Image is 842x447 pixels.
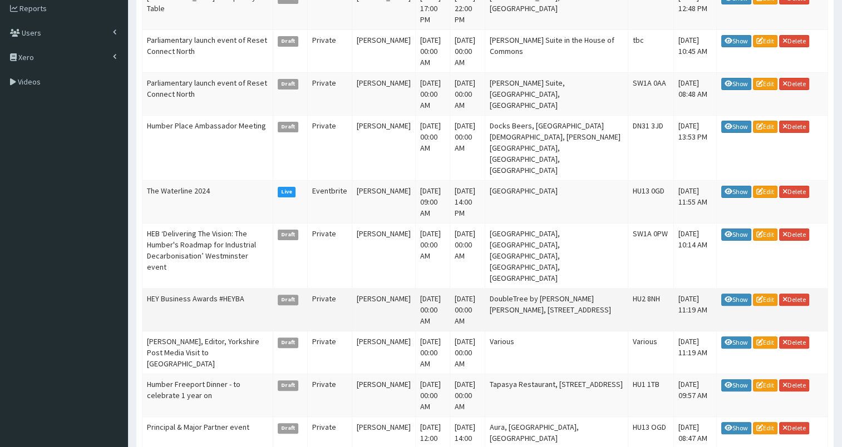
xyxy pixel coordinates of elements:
[142,374,273,417] td: Humber Freeport Dinner - to celebrate 1 year on
[415,331,450,374] td: [DATE] 00:00 AM
[307,374,352,417] td: Private
[779,78,809,90] a: Delete
[142,289,273,331] td: HEY Business Awards #HEYBA
[142,30,273,73] td: Parliamentary launch event of Reset Connect North
[415,374,450,417] td: [DATE] 00:00 AM
[18,77,41,87] span: Videos
[352,73,415,116] td: [PERSON_NAME]
[278,187,296,197] span: Live
[307,73,352,116] td: Private
[415,181,450,223] td: [DATE] 09:00 AM
[721,35,751,47] a: Show
[753,229,777,241] a: Edit
[753,379,777,391] a: Edit
[450,223,485,289] td: [DATE] 00:00 AM
[485,73,628,116] td: [PERSON_NAME] Suite, [GEOGRAPHIC_DATA], [GEOGRAPHIC_DATA]
[415,116,450,181] td: [DATE] 00:00 AM
[142,223,273,289] td: HEB ‘Delivering The Vision: The Humber's Roadmap for Industrial Decarbonisation’ Westminster event
[450,73,485,116] td: [DATE] 00:00 AM
[779,422,809,434] a: Delete
[278,36,299,46] span: Draft
[721,186,751,198] a: Show
[674,116,717,181] td: [DATE] 13:53 PM
[18,52,34,62] span: Xero
[628,289,674,331] td: HU2 8NH
[415,289,450,331] td: [DATE] 00:00 AM
[674,181,717,223] td: [DATE] 11:55 AM
[753,294,777,306] a: Edit
[352,374,415,417] td: [PERSON_NAME]
[450,289,485,331] td: [DATE] 00:00 AM
[721,422,751,434] a: Show
[779,229,809,241] a: Delete
[352,116,415,181] td: [PERSON_NAME]
[721,121,751,133] a: Show
[485,331,628,374] td: Various
[450,116,485,181] td: [DATE] 00:00 AM
[485,116,628,181] td: Docks Beers, [GEOGRAPHIC_DATA][DEMOGRAPHIC_DATA], [PERSON_NAME][GEOGRAPHIC_DATA], [GEOGRAPHIC_DAT...
[450,374,485,417] td: [DATE] 00:00 AM
[352,181,415,223] td: [PERSON_NAME]
[415,73,450,116] td: [DATE] 00:00 AM
[352,289,415,331] td: [PERSON_NAME]
[307,223,352,289] td: Private
[674,223,717,289] td: [DATE] 10:14 AM
[142,181,273,223] td: The Waterline 2024
[352,331,415,374] td: [PERSON_NAME]
[278,230,299,240] span: Draft
[142,331,273,374] td: [PERSON_NAME], Editor, Yorkshire Post Media Visit to [GEOGRAPHIC_DATA]
[779,336,809,349] a: Delete
[307,30,352,73] td: Private
[753,35,777,47] a: Edit
[278,79,299,89] span: Draft
[485,223,628,289] td: [GEOGRAPHIC_DATA], [GEOGRAPHIC_DATA], [GEOGRAPHIC_DATA], [GEOGRAPHIC_DATA], [GEOGRAPHIC_DATA]
[779,35,809,47] a: Delete
[779,121,809,133] a: Delete
[415,223,450,289] td: [DATE] 00:00 AM
[307,331,352,374] td: Private
[450,331,485,374] td: [DATE] 00:00 AM
[721,78,751,90] a: Show
[674,289,717,331] td: [DATE] 11:19 AM
[628,116,674,181] td: DN31 3JD
[628,181,674,223] td: HU13 0GD
[278,337,299,347] span: Draft
[485,374,628,417] td: Tapasya Restaurant, [STREET_ADDRESS]
[753,121,777,133] a: Edit
[628,223,674,289] td: SW1A 0PW
[628,331,674,374] td: Various
[307,116,352,181] td: Private
[307,181,352,223] td: Eventbrite
[352,223,415,289] td: [PERSON_NAME]
[753,78,777,90] a: Edit
[307,289,352,331] td: Private
[628,73,674,116] td: SW1A 0AA
[485,289,628,331] td: DoubleTree by [PERSON_NAME] [PERSON_NAME], [STREET_ADDRESS]
[450,181,485,223] td: [DATE] 14:00 PM
[19,3,47,13] span: Reports
[142,73,273,116] td: Parliamentary launch event of Reset Connect North
[674,331,717,374] td: [DATE] 11:19 AM
[753,336,777,349] a: Edit
[721,379,751,391] a: Show
[753,186,777,198] a: Edit
[450,30,485,73] td: [DATE] 00:00 AM
[779,379,809,391] a: Delete
[485,30,628,73] td: [PERSON_NAME] Suite in the House of Commons
[22,28,41,38] span: Users
[278,423,299,433] span: Draft
[628,374,674,417] td: HU1 1TB
[721,294,751,306] a: Show
[485,181,628,223] td: [GEOGRAPHIC_DATA]
[628,30,674,73] td: tbc
[753,422,777,434] a: Edit
[278,380,299,390] span: Draft
[721,229,751,241] a: Show
[415,30,450,73] td: [DATE] 00:00 AM
[278,122,299,132] span: Draft
[721,336,751,349] a: Show
[779,186,809,198] a: Delete
[674,374,717,417] td: [DATE] 09:57 AM
[352,30,415,73] td: [PERSON_NAME]
[674,30,717,73] td: [DATE] 10:45 AM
